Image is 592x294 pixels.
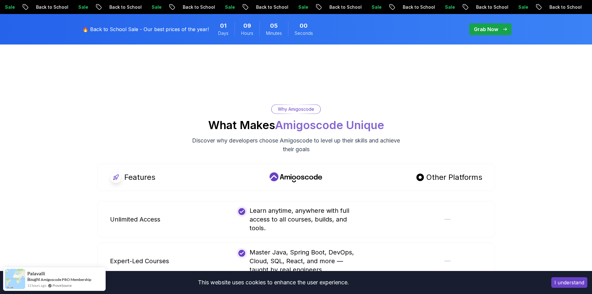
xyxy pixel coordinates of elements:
p: Grab Now [474,26,498,33]
div: Learn anytime, anywhere with full access to all courses, builds, and tools. [236,206,356,232]
span: Amigoscode Unique [275,118,384,132]
p: Back to School [249,4,291,10]
p: Back to School [102,4,144,10]
p: Sale [218,4,237,10]
span: Seconds [295,30,313,36]
p: Sale [291,4,311,10]
p: Back to School [542,4,584,10]
p: Sale [71,4,91,10]
span: 11 hours ago [27,283,46,288]
p: Sale [364,4,384,10]
p: 🔥 Back to School Sale - Our best prices of the year! [82,26,209,33]
p: Sale [438,4,457,10]
span: 0 Seconds [300,21,308,30]
p: Back to School [29,4,71,10]
span: 9 Hours [243,21,251,30]
span: Bought [27,277,40,282]
span: Minutes [266,30,282,36]
p: Back to School [395,4,438,10]
p: Back to School [322,4,364,10]
p: Sale [144,4,164,10]
p: Other Platforms [426,172,482,182]
a: Amigoscode PRO Membership [41,277,91,282]
a: ProveSource [53,283,72,288]
div: This website uses cookies to enhance the user experience. [5,276,542,289]
p: Why Amigoscode [278,106,314,112]
span: Days [218,30,228,36]
button: Accept cookies [551,277,587,288]
p: Features [124,172,155,182]
span: 1 Days [220,21,227,30]
p: Unlimited Access [110,215,160,224]
p: Back to School [175,4,218,10]
img: provesource social proof notification image [5,269,25,289]
span: 5 Minutes [270,21,278,30]
p: Sale [511,4,531,10]
p: Expert-Led Courses [110,257,169,265]
div: Master Java, Spring Boot, DevOps, Cloud, SQL, React, and more — taught by real engineers. [236,248,356,274]
span: Palavalli [27,271,45,276]
span: Hours [241,30,253,36]
p: Discover why developers choose Amigoscode to level up their skills and achieve their goals [192,136,401,154]
h2: What Makes [208,119,384,131]
p: Back to School [469,4,511,10]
